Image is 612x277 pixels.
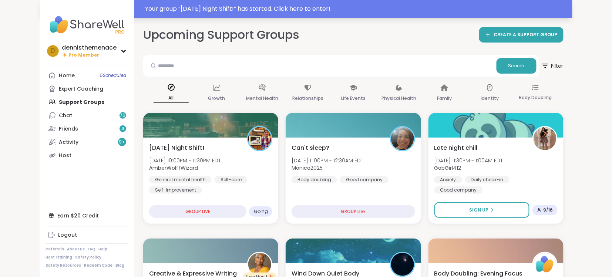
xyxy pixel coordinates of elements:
div: Self-care [215,176,248,183]
div: GROUP LIVE [292,205,415,218]
a: Safety Policy [75,255,101,260]
b: Monica2025 [292,164,323,172]
img: AmberWolffWizard [248,127,271,150]
a: Logout [46,229,128,242]
span: [DATE] Night Shift! [149,143,204,152]
a: Home5Scheduled [46,69,128,82]
span: Filter [541,57,564,75]
span: Can't sleep? [292,143,329,152]
a: Referrals [46,247,64,252]
span: Late night chill [434,143,478,152]
div: Host [59,152,71,159]
div: Good company [434,186,483,194]
h2: Upcoming Support Groups [143,27,299,43]
span: Sign Up [469,207,488,213]
a: CREATE A SUPPORT GROUP [479,27,564,43]
img: Rebirth4Love [248,253,271,276]
a: Friends4 [46,122,128,135]
p: Life Events [341,94,366,103]
div: Your group “ [DATE] Night Shift! ” has started. Click here to enter! [145,4,568,13]
span: Going [254,209,268,214]
span: Search [508,63,525,69]
span: CREATE A SUPPORT GROUP [494,32,558,38]
span: d [51,46,55,56]
div: Expert Coaching [59,85,103,93]
img: GabGirl412 [534,127,556,150]
img: ShareWell Nav Logo [46,12,128,38]
span: 5 Scheduled [100,72,126,78]
span: Pro Member [68,52,99,58]
p: Mental Health [246,94,278,103]
div: Activity [59,139,78,146]
div: Logout [58,232,77,239]
a: Redeem Code [84,263,112,268]
a: FAQ [88,247,95,252]
a: Host [46,149,128,162]
div: Body doubling [292,176,337,183]
div: Earn $20 Credit [46,209,128,222]
a: Host Training [46,255,72,260]
a: Expert Coaching [46,82,128,95]
b: GabGirl412 [434,164,461,172]
span: [DATE] 11:30PM - 1:00AM EDT [434,157,503,164]
p: Relationships [292,94,323,103]
span: 4 [121,126,124,132]
div: dennisthemenace [62,44,117,52]
b: AmberWolffWizard [149,164,198,172]
p: Family [437,94,452,103]
a: Blog [115,263,124,268]
a: Chat76 [46,109,128,122]
p: Identity [481,94,499,103]
button: Search [497,58,537,74]
span: 9 + [119,139,125,145]
a: Help [98,247,107,252]
div: Daily check-in [465,176,510,183]
img: ShareWell [534,253,556,276]
div: Anxiety [434,176,462,183]
button: Filter [541,55,564,77]
span: [DATE] 10:00PM - 11:30PM EDT [149,157,221,164]
p: Growth [208,94,225,103]
div: Self-Improvement [149,186,202,194]
div: Chat [59,112,72,119]
span: 76 [120,112,126,119]
p: All [154,94,189,103]
div: Home [59,72,75,80]
div: GROUP LIVE [149,205,246,218]
div: Good company [340,176,389,183]
button: Sign Up [434,202,529,218]
p: Physical Health [381,94,416,103]
span: [DATE] 11:00PM - 12:30AM EDT [292,157,363,164]
span: 9 / 16 [544,207,553,213]
p: Body Doubling [519,93,552,102]
a: Activity9+ [46,135,128,149]
div: Friends [59,125,78,133]
img: Monica2025 [391,127,414,150]
a: About Us [67,247,85,252]
div: General mental health [149,176,212,183]
img: QueenOfTheNight [391,253,414,276]
a: Safety Resources [46,263,81,268]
